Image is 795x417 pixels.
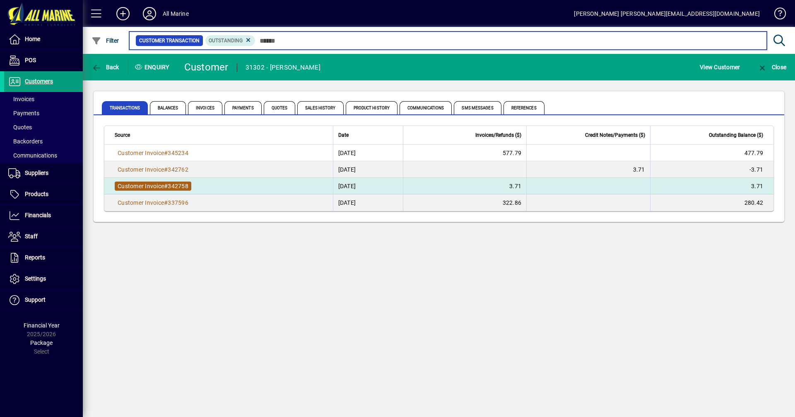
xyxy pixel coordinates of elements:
[164,199,168,206] span: #
[164,150,168,156] span: #
[25,254,45,261] span: Reports
[224,101,262,114] span: Payments
[115,131,130,140] span: Source
[338,131,349,140] span: Date
[163,7,189,20] div: All Marine
[188,101,222,114] span: Invoices
[749,60,795,75] app-page-header-button: Close enquiry
[110,6,136,21] button: Add
[650,178,773,194] td: 3.71
[4,269,83,289] a: Settings
[264,101,296,114] span: Quotes
[4,290,83,310] a: Support
[454,101,501,114] span: SMS Messages
[25,275,46,282] span: Settings
[118,150,164,156] span: Customer Invoice
[585,131,645,140] span: Credit Notes/Payments ($)
[25,170,48,176] span: Suppliers
[164,183,168,189] span: #
[700,61,740,74] span: View Customer
[403,194,526,211] td: 322.86
[118,183,164,189] span: Customer Invoice
[650,145,773,161] td: 477.79
[526,161,650,178] td: 3.71
[115,165,191,174] a: Customer Invoice#342762
[92,37,119,44] span: Filter
[8,124,32,131] span: Quotes
[25,57,36,63] span: POS
[25,36,40,42] span: Home
[346,101,398,114] span: Product History
[755,60,788,75] button: Close
[333,161,403,178] td: [DATE]
[4,247,83,268] a: Reports
[25,233,38,240] span: Staff
[150,101,186,114] span: Balances
[698,60,742,75] button: View Customer
[168,150,188,156] span: 345234
[205,35,255,46] mat-chip: Outstanding Status: Outstanding
[574,7,760,20] div: [PERSON_NAME] [PERSON_NAME][EMAIL_ADDRESS][DOMAIN_NAME]
[768,2,785,29] a: Knowledge Base
[89,60,121,75] button: Back
[128,61,178,74] div: Enquiry
[25,212,51,218] span: Financials
[4,92,83,106] a: Invoices
[209,38,243,44] span: Outstanding
[757,64,786,70] span: Close
[4,106,83,120] a: Payments
[297,101,343,114] span: Sales History
[403,145,526,161] td: 577.79
[4,226,83,247] a: Staff
[25,296,46,303] span: Support
[403,178,526,194] td: 3.71
[115,182,191,191] a: Customer Invoice#342758
[333,178,403,194] td: [DATE]
[400,101,452,114] span: Communications
[4,134,83,148] a: Backorders
[25,191,48,197] span: Products
[475,131,521,140] span: Invoices/Refunds ($)
[118,166,164,173] span: Customer Invoice
[650,194,773,211] td: 280.42
[184,61,229,74] div: Customer
[92,64,119,70] span: Back
[168,199,188,206] span: 337596
[102,101,148,114] span: Transactions
[333,194,403,211] td: [DATE]
[136,6,163,21] button: Profile
[4,148,83,162] a: Communications
[4,184,83,205] a: Products
[8,96,34,102] span: Invoices
[24,322,60,329] span: Financial Year
[503,101,544,114] span: References
[115,198,191,207] a: Customer Invoice#337596
[333,145,403,161] td: [DATE]
[4,50,83,71] a: POS
[709,131,763,140] span: Outstanding Balance ($)
[650,161,773,178] td: -3.71
[8,110,39,116] span: Payments
[4,205,83,226] a: Financials
[4,120,83,134] a: Quotes
[4,163,83,184] a: Suppliers
[115,148,191,158] a: Customer Invoice#345234
[83,60,128,75] app-page-header-button: Back
[118,199,164,206] span: Customer Invoice
[30,339,53,346] span: Package
[338,131,398,140] div: Date
[246,61,320,74] div: 31302 - [PERSON_NAME]
[164,166,168,173] span: #
[168,166,188,173] span: 342762
[139,36,200,45] span: Customer Transaction
[4,29,83,50] a: Home
[89,33,121,48] button: Filter
[168,183,188,189] span: 342758
[8,152,57,159] span: Communications
[25,78,53,85] span: Customers
[8,138,43,145] span: Backorders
